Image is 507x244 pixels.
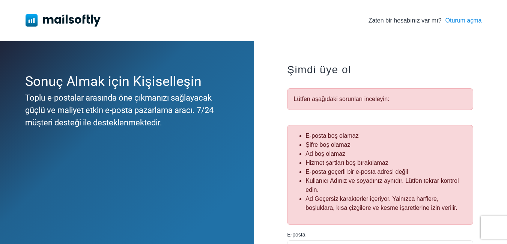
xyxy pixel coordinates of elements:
font: Zaten bir hesabınız var mı? [369,16,442,25]
img: Mailsoftly [26,14,101,26]
li: E-posta geçerli bir e-posta adresi değil [305,167,467,176]
li: Şifre boş olamaz [305,140,467,149]
li: Ad Geçersiz karakterler içeriyor. Yalnızca harflere, boşluklara, kısa çizgilere ve kesme işaretle... [305,194,467,212]
a: Oturum açma [445,16,482,25]
li: Ad boş olamaz [305,149,467,158]
label: E-posta [287,231,305,239]
span: Şimdi üye ol [287,64,351,75]
li: Kullanıcı Adınız ve soyadınız aynıdır. Lütfen tekrar kontrol edin. [305,176,467,194]
li: E-posta boş olamaz [305,131,467,140]
div: Toplu e-postalar arasında öne çıkmanızı sağlayacak güçlü ve maliyet etkin e-posta pazarlama aracı... [25,92,225,129]
li: Hizmet şartları boş bırakılamaz [305,158,467,167]
div: Lütfen aşağıdaki sorunları inceleyin: [287,88,473,110]
div: Sonuç Almak için Kişiselleşin [25,71,225,92]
